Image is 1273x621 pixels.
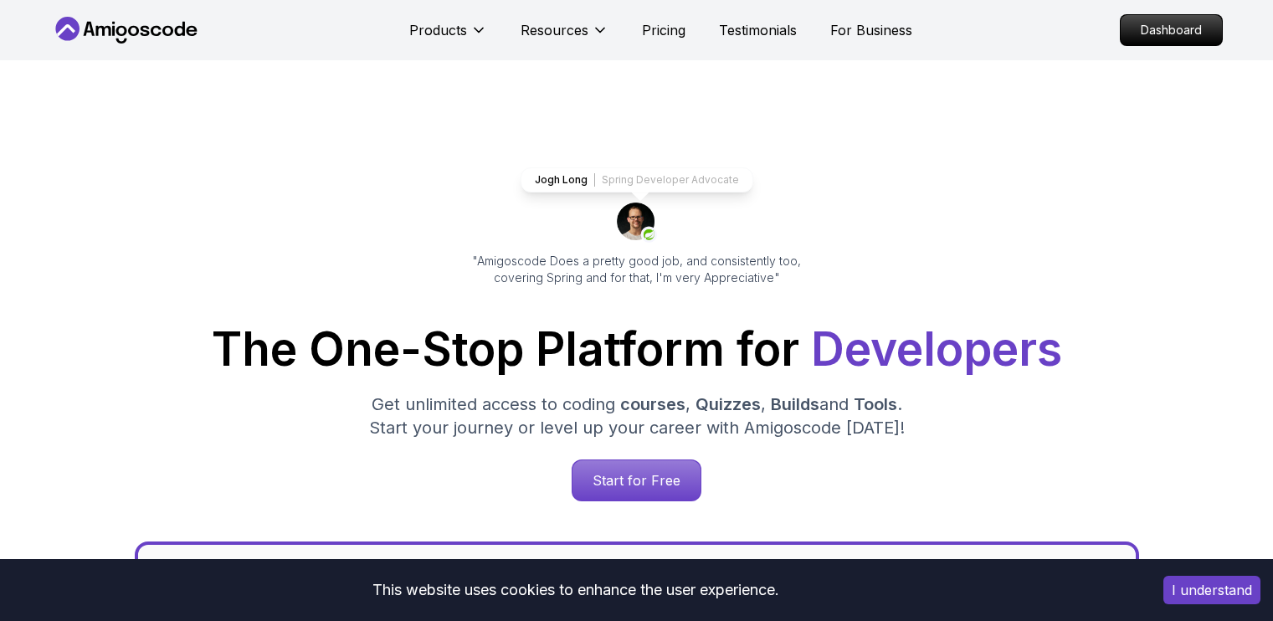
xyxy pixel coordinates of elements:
p: Spring Developer Advocate [602,173,739,187]
a: For Business [830,20,912,40]
span: Tools [854,394,897,414]
p: "Amigoscode Does a pretty good job, and consistently too, covering Spring and for that, I'm very ... [449,253,824,286]
button: Accept cookies [1163,576,1260,604]
p: Products [409,20,467,40]
p: Start for Free [572,460,701,500]
button: Products [409,20,487,54]
p: Get unlimited access to coding , , and . Start your journey or level up your career with Amigosco... [356,393,918,439]
p: Dashboard [1121,15,1222,45]
a: Dashboard [1120,14,1223,46]
a: Pricing [642,20,685,40]
span: Quizzes [696,394,761,414]
div: This website uses cookies to enhance the user experience. [13,572,1138,608]
button: Resources [521,20,608,54]
span: Developers [811,321,1062,377]
img: josh long [617,203,657,243]
span: courses [620,394,685,414]
p: Jogh Long [535,173,588,187]
p: Resources [521,20,588,40]
h1: The One-Stop Platform for [64,326,1209,372]
a: Testimonials [719,20,797,40]
a: Start for Free [572,459,701,501]
span: Builds [771,394,819,414]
